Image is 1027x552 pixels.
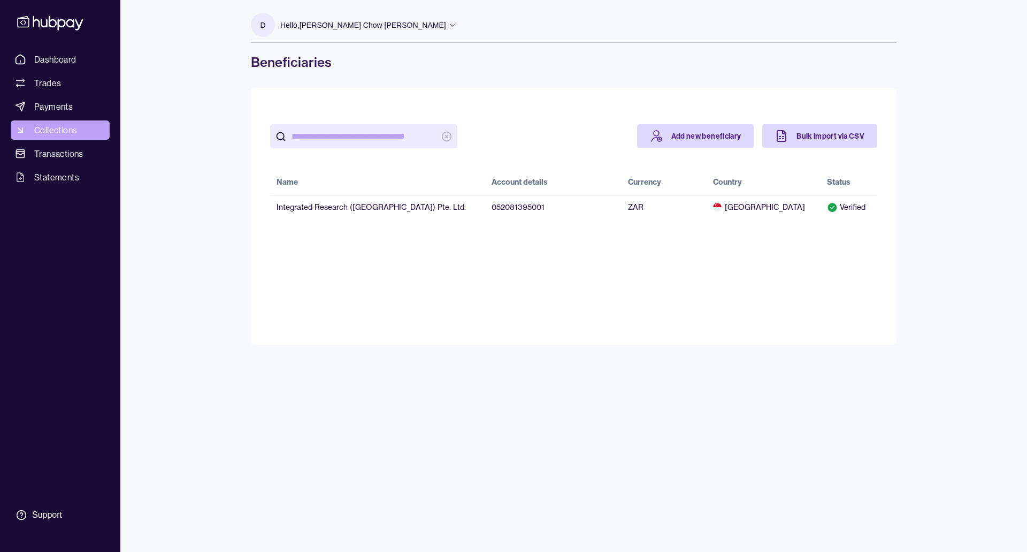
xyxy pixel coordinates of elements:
span: Trades [34,77,61,89]
a: Dashboard [11,50,110,69]
div: Name [277,177,298,187]
a: Statements [11,168,110,187]
div: Country [713,177,742,187]
span: [GEOGRAPHIC_DATA] [713,202,814,213]
div: Account details [492,177,548,187]
a: Collections [11,120,110,140]
span: Dashboard [34,53,76,66]
td: Integrated Research ([GEOGRAPHIC_DATA]) Pte. Ltd. [270,195,485,219]
p: Hello, [PERSON_NAME] Chow [PERSON_NAME] [280,19,446,31]
a: Payments [11,97,110,116]
div: Status [827,177,850,187]
span: Collections [34,124,77,137]
span: Payments [34,100,73,113]
h1: Beneficiaries [251,54,896,71]
a: Trades [11,73,110,93]
span: Statements [34,171,79,184]
div: Currency [628,177,661,187]
a: Transactions [11,144,110,163]
td: 052081395001 [485,195,622,219]
div: Verified [827,202,871,213]
a: Bulk import via CSV [762,124,877,148]
td: ZAR [622,195,707,219]
a: Add new beneficiary [637,124,754,148]
span: Transactions [34,147,83,160]
p: D [260,19,265,31]
a: Support [11,504,110,526]
div: Support [32,509,62,521]
input: search [292,124,436,148]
